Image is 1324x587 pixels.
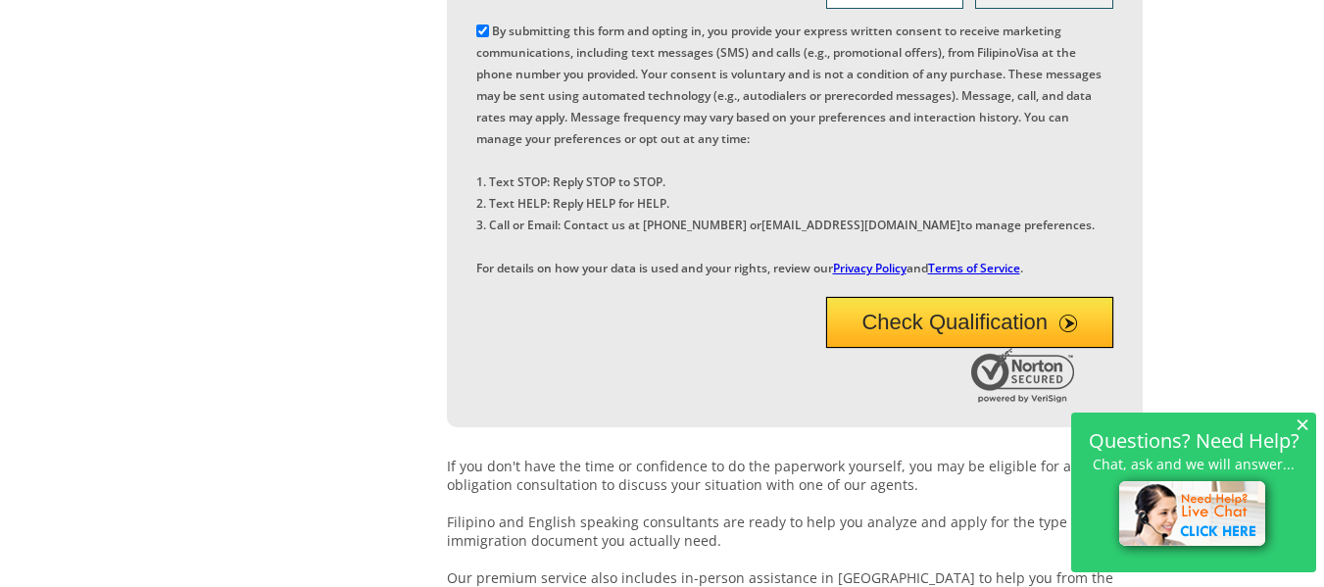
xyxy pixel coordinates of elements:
[1081,456,1306,472] p: Chat, ask and we will answer...
[476,24,489,37] input: By submitting this form and opting in, you provide your express written consent to receive market...
[1296,416,1309,432] span: ×
[826,297,1113,348] button: Check Qualification
[476,23,1102,276] label: By submitting this form and opting in, you provide your express written consent to receive market...
[928,260,1020,276] a: Terms of Service
[1110,472,1278,559] img: live-chat-icon.png
[1081,432,1306,449] h2: Questions? Need Help?
[971,348,1079,403] img: Norton Secured
[833,260,907,276] a: Privacy Policy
